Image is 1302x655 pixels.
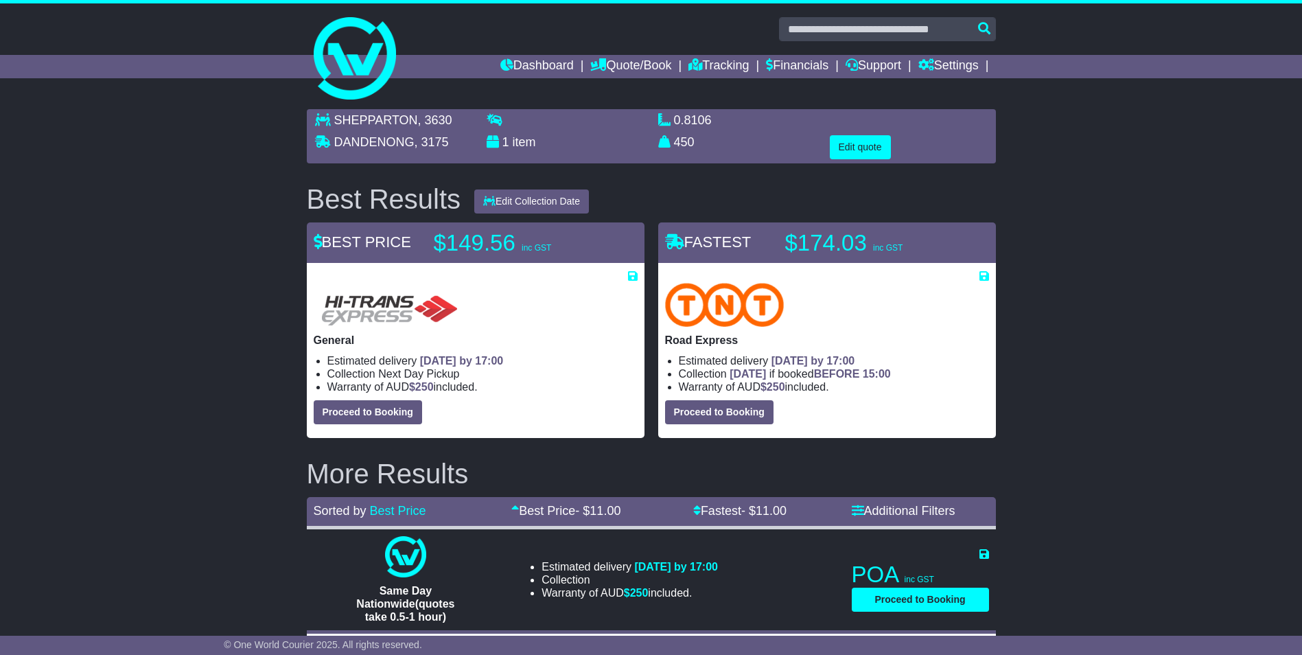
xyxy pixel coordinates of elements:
[511,504,620,518] a: Best Price- $11.00
[590,504,620,518] span: 11.00
[314,283,463,327] img: HiTrans (Machship): General
[846,55,901,78] a: Support
[665,283,784,327] img: TNT Domestic: Road Express
[420,355,504,367] span: [DATE] by 17:00
[771,355,855,367] span: [DATE] by 17:00
[852,588,989,612] button: Proceed to Booking
[873,243,903,253] span: inc GST
[918,55,979,78] a: Settings
[863,368,891,380] span: 15:00
[730,368,766,380] span: [DATE]
[767,381,785,393] span: 250
[334,113,418,127] span: SHEPPARTON
[852,561,989,588] p: POA
[830,135,891,159] button: Edit quote
[314,400,422,424] button: Proceed to Booking
[542,573,718,586] li: Collection
[314,233,411,251] span: BEST PRICE
[679,367,989,380] li: Collection
[665,334,989,347] p: Road Express
[502,135,509,149] span: 1
[634,561,718,573] span: [DATE] by 17:00
[741,504,787,518] span: - $
[766,55,828,78] a: Financials
[415,135,449,149] span: , 3175
[418,113,452,127] span: , 3630
[307,459,996,489] h2: More Results
[314,504,367,518] span: Sorted by
[334,135,415,149] span: DANDENONG
[674,135,695,149] span: 450
[542,586,718,599] li: Warranty of AUD included.
[500,55,574,78] a: Dashboard
[905,575,934,584] span: inc GST
[624,587,649,599] span: $
[665,400,774,424] button: Proceed to Booking
[590,55,671,78] a: Quote/Book
[314,334,638,347] p: General
[674,113,712,127] span: 0.8106
[688,55,749,78] a: Tracking
[730,368,890,380] span: if booked
[665,233,752,251] span: FASTEST
[785,229,957,257] p: $174.03
[370,504,426,518] a: Best Price
[575,504,620,518] span: - $
[385,536,426,577] img: One World Courier: Same Day Nationwide(quotes take 0.5-1 hour)
[434,229,605,257] p: $149.56
[756,504,787,518] span: 11.00
[522,243,551,253] span: inc GST
[327,354,638,367] li: Estimated delivery
[378,368,459,380] span: Next Day Pickup
[630,587,649,599] span: 250
[693,504,787,518] a: Fastest- $11.00
[679,380,989,393] li: Warranty of AUD included.
[814,368,860,380] span: BEFORE
[356,585,454,623] span: Same Day Nationwide(quotes take 0.5-1 hour)
[852,504,955,518] a: Additional Filters
[679,354,989,367] li: Estimated delivery
[474,189,589,214] button: Edit Collection Date
[513,135,536,149] span: item
[224,639,422,650] span: © One World Courier 2025. All rights reserved.
[409,381,434,393] span: $
[327,380,638,393] li: Warranty of AUD included.
[327,367,638,380] li: Collection
[300,184,468,214] div: Best Results
[760,381,785,393] span: $
[415,381,434,393] span: 250
[542,560,718,573] li: Estimated delivery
